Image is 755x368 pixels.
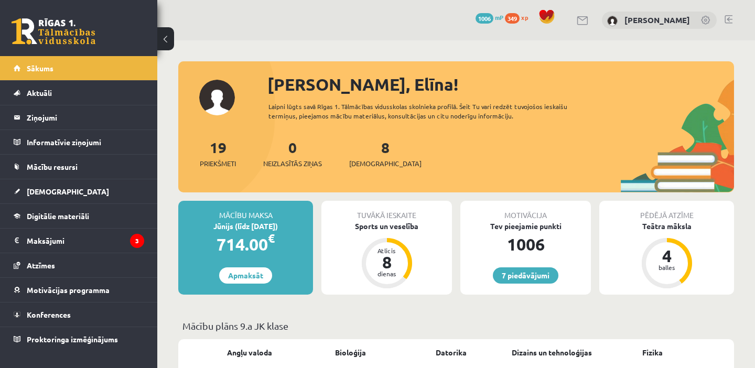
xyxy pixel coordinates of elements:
[476,13,493,24] span: 1006
[14,81,144,105] a: Aktuāli
[27,105,144,129] legend: Ziņojumi
[460,221,591,232] div: Tev pieejamie punkti
[512,347,592,358] a: Dizains un tehnoloģijas
[607,16,618,26] img: Elīna Ivanova
[335,347,366,358] a: Bioloģija
[14,155,144,179] a: Mācību resursi
[371,247,403,254] div: Atlicis
[263,158,322,169] span: Neizlasītās ziņas
[651,247,683,264] div: 4
[14,179,144,203] a: [DEMOGRAPHIC_DATA]
[460,201,591,221] div: Motivācija
[14,204,144,228] a: Digitālie materiāli
[14,130,144,154] a: Informatīvie ziņojumi
[371,270,403,277] div: dienas
[268,102,602,121] div: Laipni lūgts savā Rīgas 1. Tālmācības vidusskolas skolnieka profilā. Šeit Tu vari redzēt tuvojošo...
[178,232,313,257] div: 714.00
[493,267,558,284] a: 7 piedāvājumi
[27,187,109,196] span: [DEMOGRAPHIC_DATA]
[321,201,452,221] div: Tuvākā ieskaite
[178,201,313,221] div: Mācību maksa
[14,105,144,129] a: Ziņojumi
[371,254,403,270] div: 8
[14,253,144,277] a: Atzīmes
[321,221,452,290] a: Sports un veselība Atlicis 8 dienas
[27,261,55,270] span: Atzīmes
[27,63,53,73] span: Sākums
[27,310,71,319] span: Konferences
[495,13,503,21] span: mP
[14,327,144,351] a: Proktoringa izmēģinājums
[27,130,144,154] legend: Informatīvie ziņojumi
[178,221,313,232] div: Jūnijs (līdz [DATE])
[624,15,690,25] a: [PERSON_NAME]
[200,158,236,169] span: Priekšmeti
[599,221,734,232] div: Teātra māksla
[27,162,78,171] span: Mācību resursi
[14,278,144,302] a: Motivācijas programma
[227,347,272,358] a: Angļu valoda
[219,267,272,284] a: Apmaksāt
[349,138,422,169] a: 8[DEMOGRAPHIC_DATA]
[651,264,683,270] div: balles
[14,229,144,253] a: Maksājumi3
[14,302,144,327] a: Konferences
[27,211,89,221] span: Digitālie materiāli
[349,158,422,169] span: [DEMOGRAPHIC_DATA]
[200,138,236,169] a: 19Priekšmeti
[436,347,467,358] a: Datorika
[130,234,144,248] i: 3
[460,232,591,257] div: 1006
[182,319,730,333] p: Mācību plāns 9.a JK klase
[599,221,734,290] a: Teātra māksla 4 balles
[27,88,52,98] span: Aktuāli
[12,18,95,45] a: Rīgas 1. Tālmācības vidusskola
[27,229,144,253] legend: Maksājumi
[476,13,503,21] a: 1006 mP
[27,285,110,295] span: Motivācijas programma
[27,334,118,344] span: Proktoringa izmēģinājums
[505,13,533,21] a: 349 xp
[642,347,663,358] a: Fizika
[268,231,275,246] span: €
[521,13,528,21] span: xp
[505,13,520,24] span: 349
[599,201,734,221] div: Pēdējā atzīme
[267,72,734,97] div: [PERSON_NAME], Elīna!
[263,138,322,169] a: 0Neizlasītās ziņas
[321,221,452,232] div: Sports un veselība
[14,56,144,80] a: Sākums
